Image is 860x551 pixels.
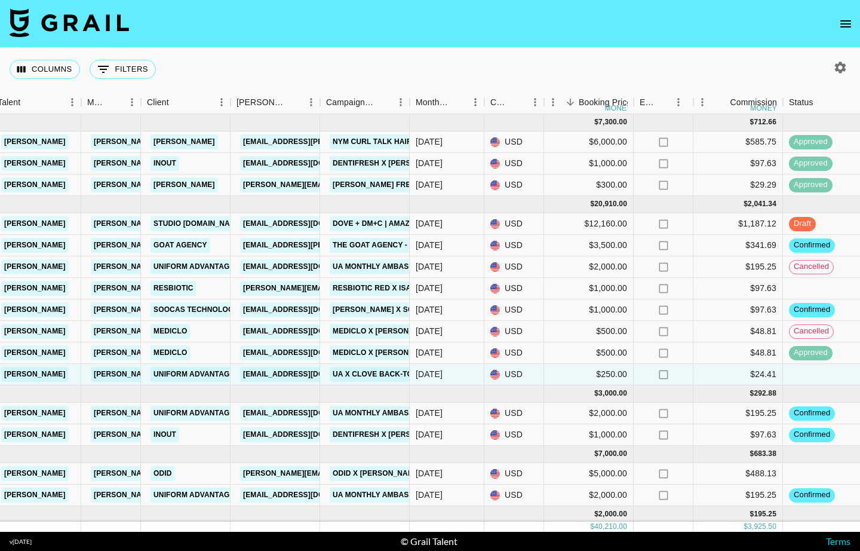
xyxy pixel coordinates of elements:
button: Menu [392,93,410,111]
a: [PERSON_NAME] [1,177,69,192]
a: [PERSON_NAME] [1,488,69,503]
div: $ [750,449,754,459]
div: © Grail Talent [401,535,457,547]
a: Dove + DM+C | Amazon Back To School [330,216,492,231]
a: [PERSON_NAME][EMAIL_ADDRESS][PERSON_NAME][DOMAIN_NAME] [91,281,347,296]
a: [EMAIL_ADDRESS][DOMAIN_NAME] [240,324,374,339]
button: Sort [509,94,526,111]
a: [PERSON_NAME] [1,367,69,382]
a: [PERSON_NAME] Free Event [330,177,445,192]
a: [EMAIL_ADDRESS][DOMAIN_NAME] [240,406,374,421]
div: $97.63 [693,278,783,299]
button: Sort [813,94,830,111]
div: Aug '25 [416,347,443,359]
div: 292.88 [754,388,776,399]
div: 3,925.50 [748,521,776,531]
div: Oct '25 [416,467,443,479]
a: Mediclo [150,324,190,339]
a: odiD x [PERSON_NAME] [330,466,424,481]
div: $1,000.00 [544,278,634,299]
a: [EMAIL_ADDRESS][PERSON_NAME][DOMAIN_NAME] [240,238,435,253]
a: [PERSON_NAME][EMAIL_ADDRESS][PERSON_NAME][DOMAIN_NAME] [91,324,347,339]
a: [PERSON_NAME][EMAIL_ADDRESS][PERSON_NAME][DOMAIN_NAME] [91,259,347,274]
div: Month Due [410,91,484,114]
div: Expenses: Remove Commission? [640,91,656,114]
a: [PERSON_NAME] [1,156,69,171]
div: USD [484,364,544,385]
div: [PERSON_NAME] [236,91,285,114]
div: Status [789,91,813,114]
a: [PERSON_NAME] [1,324,69,339]
div: USD [484,321,544,342]
a: Uniform Advantage [150,259,238,274]
a: DentiFresh x [PERSON_NAME] [330,156,453,171]
a: [PERSON_NAME] [150,177,218,192]
div: 7,000.00 [598,449,627,459]
a: DentiFresh x [PERSON_NAME] [330,427,453,442]
a: Mediclo x [PERSON_NAME] [330,324,440,339]
div: Jul '25 [416,157,443,169]
div: USD [484,403,544,424]
a: [PERSON_NAME] [1,216,69,231]
div: Booker [231,91,320,114]
a: [PERSON_NAME][EMAIL_ADDRESS][DOMAIN_NAME] [240,281,435,296]
a: [PERSON_NAME][EMAIL_ADDRESS][PERSON_NAME][DOMAIN_NAME] [91,302,347,317]
button: Sort [656,94,673,111]
span: draft [789,218,816,229]
div: $585.75 [693,131,783,153]
div: 683.38 [754,449,776,459]
span: approved [789,179,833,191]
div: USD [484,299,544,321]
a: [PERSON_NAME] [1,134,69,149]
span: confirmed [789,489,835,501]
button: Sort [106,94,123,111]
div: $ [744,199,748,209]
div: Sep '25 [416,407,443,419]
a: UA x Clove Back-To-School [330,367,449,382]
a: Uniform Advantage [150,406,238,421]
button: Sort [20,94,37,111]
a: [PERSON_NAME][EMAIL_ADDRESS][PERSON_NAME][DOMAIN_NAME] [91,134,347,149]
div: Aug '25 [416,304,443,316]
a: UA Monthly Ambassador Campaign [330,406,480,421]
button: Menu [466,93,484,111]
a: UA Monthly Ambassador Campaign [330,488,480,503]
div: $3,500.00 [544,235,634,256]
button: Menu [63,93,81,111]
div: 20,910.00 [594,199,627,209]
a: [EMAIL_ADDRESS][DOMAIN_NAME] [240,156,374,171]
div: $ [750,509,754,519]
button: Menu [302,93,320,111]
a: [PERSON_NAME][EMAIL_ADDRESS][PERSON_NAME][DOMAIN_NAME] [91,177,347,192]
div: 40,210.00 [594,521,627,531]
div: Aug '25 [416,368,443,380]
span: confirmed [789,240,835,251]
div: $29.29 [693,175,783,196]
a: Mediclo [150,345,190,360]
div: Jul '25 [416,179,443,191]
a: [PERSON_NAME][EMAIL_ADDRESS][PERSON_NAME][DOMAIN_NAME] [91,427,347,442]
div: $48.81 [693,321,783,342]
div: $ [594,388,598,399]
a: Soocas Technology Co., Ltd [150,302,274,317]
span: approved [789,136,833,148]
div: Aug '25 [416,282,443,294]
div: 712.66 [754,117,776,127]
a: [PERSON_NAME] [1,406,69,421]
div: Commission [730,91,777,114]
div: USD [484,131,544,153]
div: USD [484,424,544,446]
div: $ [594,509,598,519]
a: [EMAIL_ADDRESS][PERSON_NAME][DOMAIN_NAME] [240,134,435,149]
div: $ [590,521,594,531]
div: 7,300.00 [598,117,627,127]
div: Client [147,91,169,114]
div: v [DATE] [10,538,32,546]
a: [PERSON_NAME][EMAIL_ADDRESS][PERSON_NAME][DOMAIN_NAME] [91,466,347,481]
div: $195.25 [693,403,783,424]
div: USD [484,235,544,256]
span: cancelled [790,326,833,337]
div: $1,000.00 [544,153,634,175]
a: [PERSON_NAME][EMAIL_ADDRESS][DOMAIN_NAME] [240,177,435,192]
a: [PERSON_NAME] [1,302,69,317]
